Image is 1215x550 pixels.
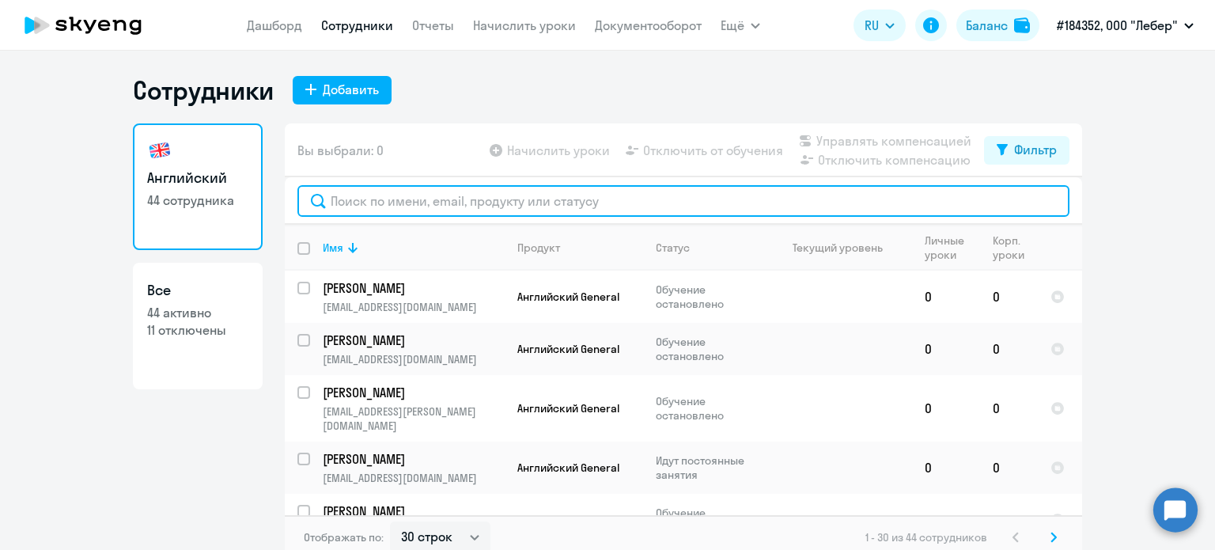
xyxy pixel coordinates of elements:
a: [PERSON_NAME] [323,279,504,297]
a: [PERSON_NAME] [323,503,504,520]
td: 0 [980,271,1038,323]
span: Вы выбрали: 0 [297,141,384,160]
div: Корп. уроки [993,233,1027,262]
div: Личные уроки [925,233,969,262]
a: [PERSON_NAME] [323,384,504,401]
a: Документооборот [595,17,702,33]
td: 0 [980,375,1038,442]
span: Английский General [517,290,619,304]
p: 44 сотрудника [147,192,248,209]
p: Идут постоянные занятия [656,453,764,482]
td: 0 [912,494,980,546]
span: Английский General [517,513,619,527]
p: Обучение остановлено [656,283,764,311]
button: RU [854,9,906,41]
h1: Сотрудники [133,74,274,106]
button: Фильтр [984,136,1069,165]
div: Баланс [966,16,1008,35]
h3: Английский [147,168,248,188]
div: Продукт [517,241,642,255]
a: Английский44 сотрудника [133,123,263,250]
div: Имя [323,241,343,255]
p: [EMAIL_ADDRESS][DOMAIN_NAME] [323,300,504,314]
div: Имя [323,241,504,255]
span: 1 - 30 из 44 сотрудников [865,530,987,544]
p: 44 активно [147,304,248,321]
img: balance [1014,17,1030,33]
span: Английский General [517,401,619,415]
button: #184352, ООО "Лебер" [1049,6,1202,44]
a: [PERSON_NAME] [323,332,504,349]
p: 11 отключены [147,321,248,339]
div: Статус [656,241,690,255]
div: Корп. уроки [993,233,1037,262]
p: [PERSON_NAME] [323,279,502,297]
div: Текущий уровень [793,241,883,255]
a: Отчеты [412,17,454,33]
td: 0 [912,323,980,375]
img: english [147,138,172,163]
div: Личные уроки [925,233,979,262]
td: 0 [980,442,1038,494]
p: Обучение остановлено [656,506,764,534]
input: Поиск по имени, email, продукту или статусу [297,185,1069,217]
td: 0 [980,494,1038,546]
p: Обучение остановлено [656,335,764,363]
span: RU [865,16,879,35]
td: 0 [980,323,1038,375]
span: Ещё [721,16,744,35]
p: [EMAIL_ADDRESS][PERSON_NAME][DOMAIN_NAME] [323,404,504,433]
p: [EMAIL_ADDRESS][DOMAIN_NAME] [323,471,504,485]
span: Английский General [517,461,619,475]
td: 0 [912,375,980,442]
p: [PERSON_NAME] [323,503,502,520]
p: [EMAIL_ADDRESS][DOMAIN_NAME] [323,352,504,366]
td: 0 [912,271,980,323]
p: [PERSON_NAME] [323,450,502,468]
td: 0 [912,442,980,494]
button: Ещё [721,9,760,41]
p: [PERSON_NAME] [323,384,502,401]
button: Добавить [293,76,392,104]
p: [PERSON_NAME] [323,332,502,349]
div: Статус [656,241,764,255]
div: Продукт [517,241,560,255]
div: Добавить [323,80,379,99]
a: [PERSON_NAME] [323,450,504,468]
div: Фильтр [1014,140,1057,159]
a: Сотрудники [321,17,393,33]
button: Балансbalance [956,9,1039,41]
h3: Все [147,280,248,301]
p: #184352, ООО "Лебер" [1057,16,1178,35]
div: Текущий уровень [778,241,911,255]
span: Отображать по: [304,530,384,544]
a: Начислить уроки [473,17,576,33]
span: Английский General [517,342,619,356]
a: Дашборд [247,17,302,33]
a: Все44 активно11 отключены [133,263,263,389]
p: Обучение остановлено [656,394,764,423]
